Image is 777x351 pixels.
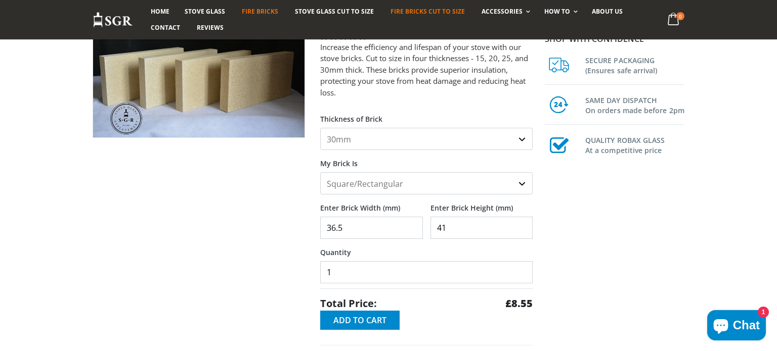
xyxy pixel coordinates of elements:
[584,4,630,20] a: About us
[368,31,406,41] span: 23 reviews
[189,20,231,36] a: Reviews
[430,194,533,213] label: Enter Brick Height (mm)
[664,10,684,30] a: 0
[320,296,377,311] span: Total Price:
[242,7,278,16] span: Fire Bricks
[287,4,381,20] a: Stove Glass Cut To Size
[295,7,373,16] span: Stove Glass Cut To Size
[505,296,533,311] strong: £8.55
[234,4,286,20] a: Fire Bricks
[143,4,177,20] a: Home
[482,7,523,16] span: Accessories
[333,315,386,326] span: Add to Cart
[185,7,225,16] span: Stove Glass
[592,7,623,16] span: About us
[320,106,533,124] label: Thickness of Brick
[93,12,133,28] img: Stove Glass Replacement
[320,311,400,330] button: Add to Cart
[704,310,769,343] inbox-online-store-chat: Shopify online store chat
[143,20,188,36] a: Contact
[585,54,684,76] h3: SECURE PACKAGING (Ensures safe arrival)
[676,12,684,20] span: 0
[320,41,533,98] p: Increase the efficiency and lifespan of your stove with our stove bricks. Cut to size in four thi...
[320,150,533,168] label: My Brick Is
[585,133,684,156] h3: QUALITY ROBAX GLASS At a competitive price
[585,93,684,116] h3: SAME DAY DISPATCH On orders made before 2pm
[151,23,180,32] span: Contact
[537,4,583,20] a: How To
[197,23,224,32] span: Reviews
[151,7,169,16] span: Home
[177,4,233,20] a: Stove Glass
[320,31,368,41] span: 4.78 stars
[320,239,533,257] label: Quantity
[383,4,472,20] a: Fire Bricks Cut To Size
[320,194,423,213] label: Enter Brick Width (mm)
[474,4,535,20] a: Accessories
[544,7,570,16] span: How To
[391,7,465,16] span: Fire Bricks Cut To Size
